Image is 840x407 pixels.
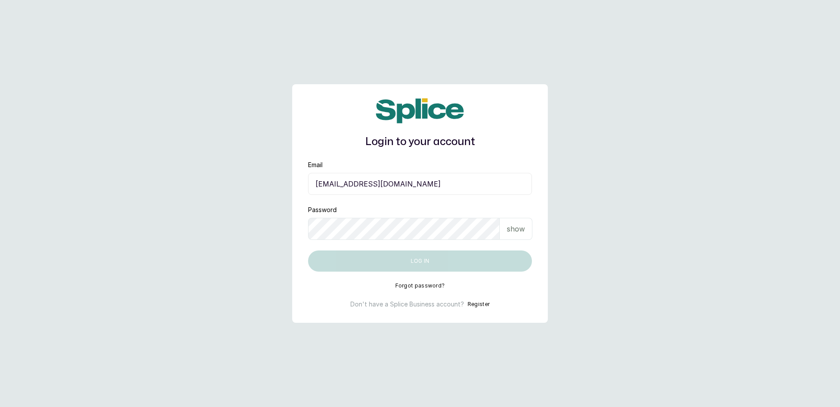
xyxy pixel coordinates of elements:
button: Log in [308,250,532,272]
input: email@acme.com [308,173,532,195]
button: Register [468,300,490,309]
button: Forgot password? [395,282,445,289]
p: show [507,224,525,234]
p: Don't have a Splice Business account? [350,300,464,309]
label: Email [308,161,323,169]
label: Password [308,205,337,214]
h1: Login to your account [308,134,532,150]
